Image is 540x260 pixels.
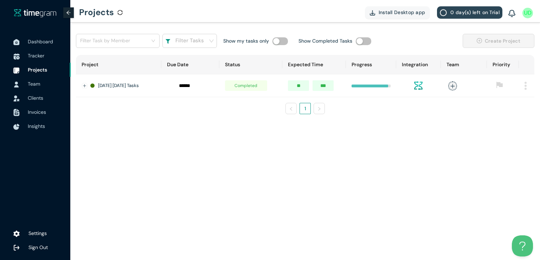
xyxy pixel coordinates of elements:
img: InvoiceIcon [13,109,20,116]
li: Previous Page [285,103,297,114]
img: UserIcon [13,81,20,88]
span: Projects [28,67,47,73]
span: Invoices [28,109,46,115]
h1: Filter Tasks [175,37,204,45]
img: logOut.ca60ddd252d7bab9102ea2608abe0238.svg [13,244,20,251]
th: Priority [487,55,519,74]
span: Team [28,81,40,87]
span: Settings [28,230,47,236]
th: Status [219,55,282,74]
span: Insights [28,123,45,129]
span: Install Desktop app [379,8,425,16]
span: down [209,38,214,44]
img: settings.78e04af822cf15d41b38c81147b09f22.svg [13,230,20,237]
span: right [317,107,321,111]
h1: Show Completed Tasks [298,37,352,45]
span: sync [117,10,123,15]
th: Team [441,55,487,74]
img: filterIcon [165,39,171,44]
span: Clients [28,95,43,101]
span: 0 day(s) left on Trial [450,8,500,16]
iframe: Toggle Customer Support [512,235,533,256]
th: Integration [396,55,441,74]
img: ProjectIcon [13,67,20,74]
th: Due Date [161,55,219,74]
button: left [285,103,297,114]
img: integration [414,81,423,90]
img: InvoiceIcon [13,95,20,101]
img: MenuIcon.83052f96084528689178504445afa2f4.svg [525,82,527,90]
img: UserIcon [522,8,533,18]
li: Next Page [314,103,325,114]
img: timegram [14,9,56,17]
button: 0 day(s) left on Trial [437,6,502,19]
th: Progress [346,55,396,74]
span: Tracker [28,52,44,59]
button: right [314,103,325,114]
span: Sign Out [28,244,48,250]
img: BellIcon [508,10,515,18]
img: DashboardIcon [13,39,20,45]
button: Expand row [82,83,88,89]
img: DownloadApp [370,10,375,16]
div: [DATE] [DATE] Tasks [90,82,156,89]
button: plus-circleCreate Project [463,34,534,48]
button: Install Desktop app [365,6,430,19]
img: InsightsIcon [13,124,20,130]
span: plus [448,81,457,90]
th: Expected Time [282,55,346,74]
span: completed [225,80,267,91]
span: flag [496,81,503,88]
span: Dashboard [28,38,53,45]
h1: [DATE] [DATE] Tasks [98,82,139,89]
th: Project [76,55,161,74]
h1: Projects [79,2,114,23]
span: left [289,107,293,111]
a: timegram [14,8,56,17]
img: TimeTrackerIcon [13,53,20,60]
a: 1 [300,103,310,114]
h1: Show my tasks only [223,37,269,45]
span: arrow-left [66,10,71,15]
